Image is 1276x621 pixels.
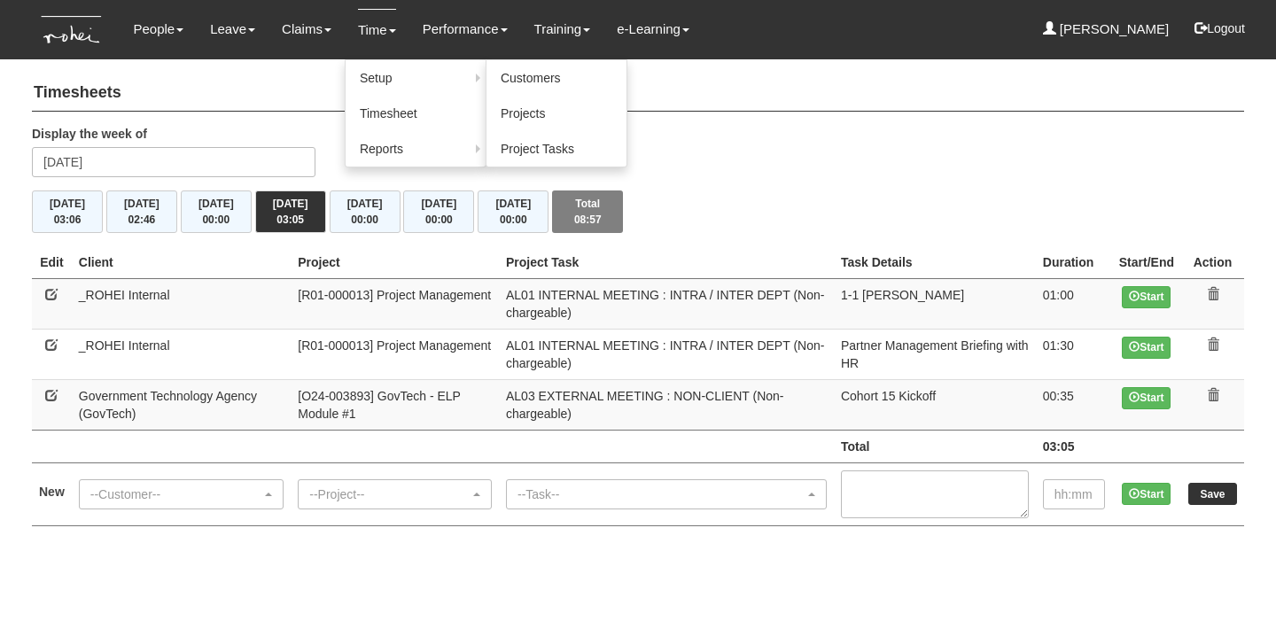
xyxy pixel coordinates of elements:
[346,96,486,131] a: Timesheet
[32,190,103,233] button: [DATE]03:06
[291,329,499,379] td: [R01-000013] Project Management
[358,9,396,50] a: Time
[506,479,827,509] button: --Task--
[517,485,805,503] div: --Task--
[39,483,65,501] label: New
[291,278,499,329] td: [R01-000013] Project Management
[32,190,1244,233] div: Timesheet Week Summary
[1036,329,1112,379] td: 01:30
[32,75,1244,112] h4: Timesheets
[298,479,492,509] button: --Project--
[282,9,331,50] a: Claims
[181,190,252,233] button: [DATE]00:00
[1182,7,1257,50] button: Logout
[834,379,1036,430] td: Cohort 15 Kickoff
[1036,379,1112,430] td: 00:35
[90,485,261,503] div: --Customer--
[486,60,626,96] a: Customers
[534,9,591,50] a: Training
[1036,246,1112,279] th: Duration
[423,9,508,50] a: Performance
[346,60,486,96] a: Setup
[330,190,401,233] button: [DATE]00:00
[1202,550,1258,603] iframe: chat widget
[1036,278,1112,329] td: 01:00
[255,190,326,233] button: [DATE]03:05
[574,213,602,226] span: 08:57
[72,379,291,430] td: Government Technology Agency (GovTech)
[478,190,549,233] button: [DATE]00:00
[1112,246,1181,279] th: Start/End
[1122,337,1171,359] button: Start
[552,190,623,233] button: Total08:57
[72,278,291,329] td: _ROHEI Internal
[1181,246,1244,279] th: Action
[291,246,499,279] th: Project
[499,379,834,430] td: AL03 EXTERNAL MEETING : NON-CLIENT (Non-chargeable)
[106,190,177,233] button: [DATE]02:46
[128,213,156,226] span: 02:46
[617,9,689,50] a: e-Learning
[346,131,486,167] a: Reports
[309,485,470,503] div: --Project--
[133,9,183,50] a: People
[1122,483,1171,505] button: Start
[841,439,869,454] b: Total
[351,213,378,226] span: 00:00
[834,329,1036,379] td: Partner Management Briefing with HR
[486,131,626,167] a: Project Tasks
[276,213,304,226] span: 03:05
[425,213,453,226] span: 00:00
[79,479,284,509] button: --Customer--
[1036,430,1112,462] td: 03:05
[54,213,82,226] span: 03:06
[1043,479,1105,509] input: hh:mm
[834,246,1036,279] th: Task Details
[72,329,291,379] td: _ROHEI Internal
[1122,387,1171,409] button: Start
[32,125,147,143] label: Display the week of
[499,329,834,379] td: AL01 INTERNAL MEETING : INTRA / INTER DEPT (Non-chargeable)
[1188,483,1237,505] input: Save
[210,9,255,50] a: Leave
[500,213,527,226] span: 00:00
[291,379,499,430] td: [O24-003893] GovTech - ELP Module #1
[32,246,72,279] th: Edit
[72,246,291,279] th: Client
[403,190,474,233] button: [DATE]00:00
[499,278,834,329] td: AL01 INTERNAL MEETING : INTRA / INTER DEPT (Non-chargeable)
[486,96,626,131] a: Projects
[1122,286,1171,308] button: Start
[202,213,230,226] span: 00:00
[499,246,834,279] th: Project Task
[834,278,1036,329] td: 1-1 [PERSON_NAME]
[1043,9,1170,50] a: [PERSON_NAME]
